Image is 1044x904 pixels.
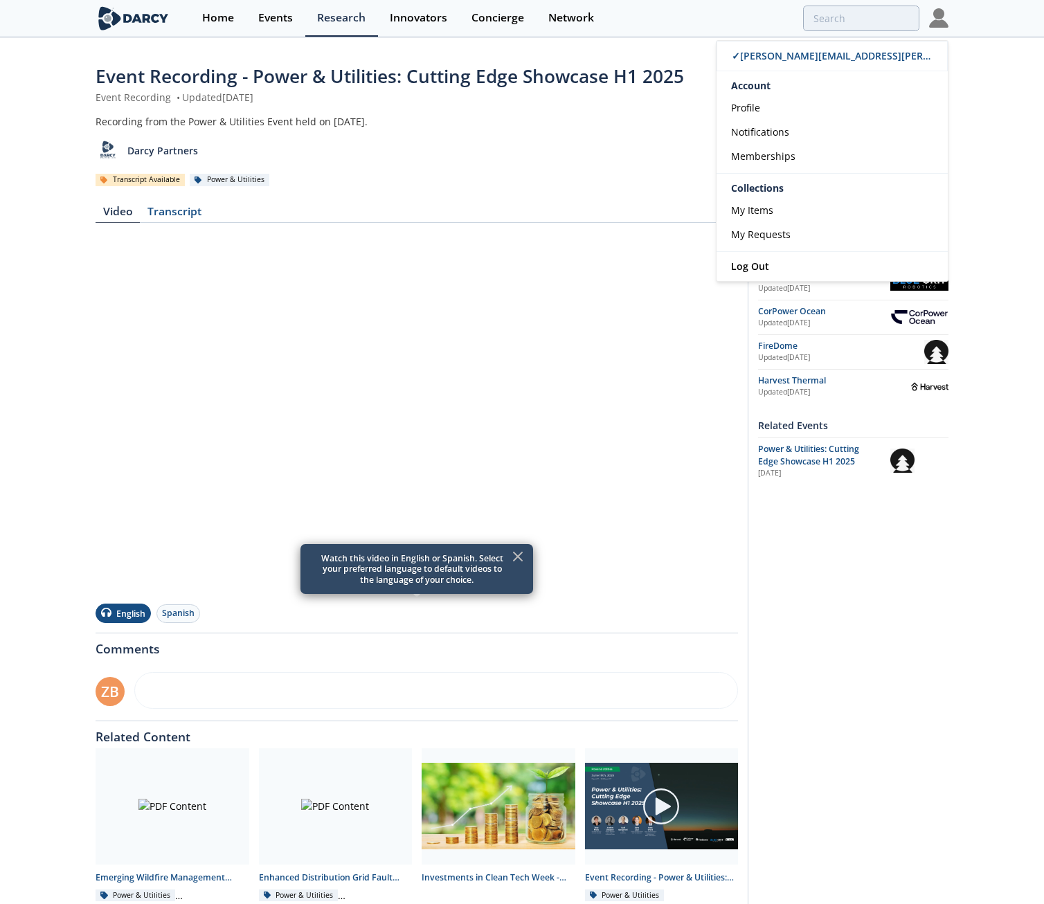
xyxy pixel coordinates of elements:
img: Harvest Thermal [911,374,948,399]
button: English [96,604,151,623]
img: Profile [929,8,948,28]
div: Video [96,206,140,223]
a: Log Out [717,252,948,281]
a: Profile [717,96,948,120]
div: Power & Utilities [585,889,665,902]
div: Research [317,12,366,24]
div: CorPower Ocean [758,305,890,318]
div: Transcript [140,206,208,223]
a: Harvest Thermal Updated[DATE] Harvest Thermal [758,374,948,399]
div: Harvest Thermal [758,374,911,387]
div: FireDome [758,340,924,352]
span: Notifications [731,125,789,138]
div: Innovators [390,12,447,24]
a: Investments in Clean Tech Week - Week of 2025/08/01 preview Investments in Clean Tech Week - Week... [417,748,580,901]
input: Advanced Search [803,6,919,31]
img: Video Content [585,763,739,849]
div: Power & Utilities [259,889,339,902]
div: Enhanced Distribution Grid Fault Analytics - Innovator Landscape [259,871,413,884]
div: Transcript Available [96,174,185,186]
div: Emerging Wildfire Management Solutions - Technology Landscape [96,871,249,884]
a: Notifications [717,120,948,144]
a: Video Content Event Recording - Power & Utilities: Cutting Edge Showcase H1 2025 Power & Utilities [580,748,744,901]
a: Blue Grit Robotics Updated[DATE] Blue Grit Robotics [758,271,948,295]
div: Updated [DATE] [758,352,924,363]
a: FireDome Updated[DATE] FireDome [758,340,948,364]
img: play-chapters-gray.svg [642,787,681,826]
span: Memberships [731,150,795,163]
span: Log Out [731,260,769,273]
div: Updated [DATE] [758,387,911,398]
img: CorPower Ocean [890,310,948,325]
p: Watch this video in English or Spanish. Select your preferred language to default videos to the l... [307,548,526,590]
div: Network [548,12,594,24]
img: Blue Grit Robotics [890,274,948,291]
div: Events [258,12,293,24]
iframe: vimeo [96,233,738,594]
a: CorPower Ocean Updated[DATE] CorPower Ocean [758,305,948,329]
div: Power & Utilities [190,174,269,186]
img: FireDome [890,449,915,473]
div: Related Content [96,721,738,743]
div: Concierge [471,12,524,24]
a: Power & Utilities: Cutting Edge Showcase H1 2025 [DATE] FireDome [758,443,948,480]
a: Memberships [717,144,948,168]
div: Collections [717,179,948,198]
a: My Items [717,198,948,222]
a: My Requests [717,222,948,246]
img: logo-wide.svg [96,6,171,30]
a: ✓[PERSON_NAME][EMAIL_ADDRESS][PERSON_NAME][DOMAIN_NAME] [717,41,948,71]
img: FireDome [924,340,948,364]
span: Power & Utilities: Cutting Edge Showcase H1 2025 [758,443,859,467]
span: My Items [731,204,773,217]
div: Investments in Clean Tech Week - Week of [DATE] [422,871,575,884]
a: PDF Content Enhanced Distribution Grid Fault Analytics - Innovator Landscape Power & Utilities [254,748,417,901]
a: PDF Content Emerging Wildfire Management Solutions - Technology Landscape Power & Utilities [91,748,254,901]
span: • [174,91,182,104]
span: Event Recording - Power & Utilities: Cutting Edge Showcase H1 2025 [96,64,684,89]
div: Event Recording Updated [DATE] [96,90,738,105]
div: Comments [96,633,738,656]
div: Recording from the Power & Utilities Event held on [DATE]. [96,114,738,129]
div: ZB [96,677,125,706]
div: [DATE] [758,468,881,479]
div: Account [717,71,948,96]
span: Profile [731,101,760,114]
p: Darcy Partners [127,143,198,158]
div: Related Events [758,413,948,437]
div: Power & Utilities [96,889,175,902]
div: Event Recording - Power & Utilities: Cutting Edge Showcase H1 2025 [585,871,739,884]
span: My Requests [731,228,791,241]
div: Updated [DATE] [758,283,890,294]
div: Home [202,12,234,24]
div: Updated [DATE] [758,318,890,329]
button: Spanish [156,604,200,623]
